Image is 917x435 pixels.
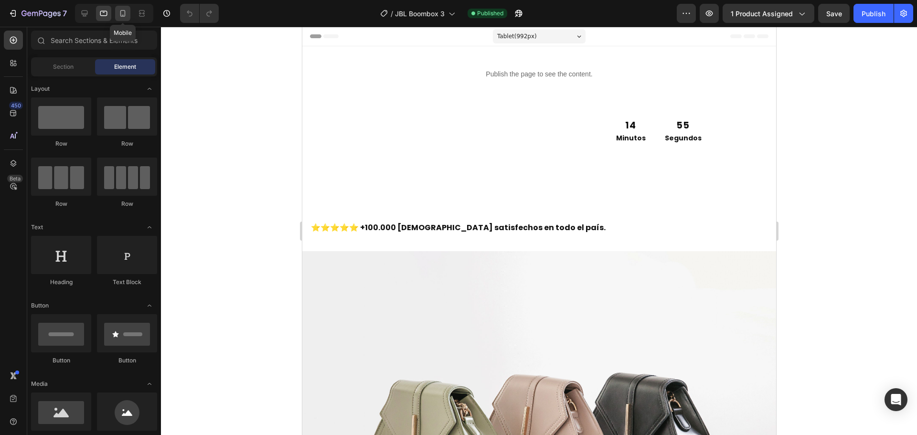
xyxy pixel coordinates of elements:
[314,93,343,106] div: 14
[723,4,814,23] button: 1 product assigned
[53,63,74,71] span: Section
[31,31,157,50] input: Search Sections & Elements
[885,388,907,411] div: Open Intercom Messenger
[477,9,503,18] span: Published
[142,298,157,313] span: Toggle open
[31,380,48,388] span: Media
[63,8,67,19] p: 7
[302,27,776,435] iframe: Design area
[314,106,343,117] p: Minutos
[180,4,219,23] div: Undo/Redo
[853,4,894,23] button: Publish
[97,356,157,365] div: Button
[391,9,393,19] span: /
[31,301,49,310] span: Button
[826,10,842,18] span: Save
[142,376,157,392] span: Toggle open
[31,356,91,365] div: Button
[142,81,157,96] span: Toggle open
[142,220,157,235] span: Toggle open
[4,4,71,23] button: 7
[97,139,157,148] div: Row
[7,175,23,182] div: Beta
[862,9,885,19] div: Publish
[363,93,399,106] div: 55
[395,9,445,19] span: JBL Boombox 3
[31,85,50,93] span: Layout
[31,278,91,286] div: Heading
[731,9,793,19] span: 1 product assigned
[9,102,23,109] div: 450
[114,63,136,71] span: Element
[363,106,399,117] p: Segundos
[818,4,850,23] button: Save
[31,200,91,208] div: Row
[97,200,157,208] div: Row
[9,194,465,208] p: ⭐️⭐️⭐️⭐️⭐️ +100.000 [DEMOGRAPHIC_DATA] satisfechos en todo el país.
[97,278,157,286] div: Text Block
[31,139,91,148] div: Row
[31,223,43,232] span: Text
